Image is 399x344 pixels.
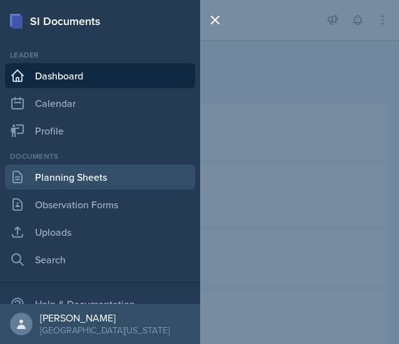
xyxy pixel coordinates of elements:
[5,151,195,162] div: Documents
[5,247,195,272] a: Search
[5,164,195,190] a: Planning Sheets
[5,118,195,143] a: Profile
[40,311,169,324] div: [PERSON_NAME]
[5,49,195,61] div: Leader
[5,291,195,316] div: Help & Documentation
[40,324,169,336] div: [GEOGRAPHIC_DATA][US_STATE]
[5,192,195,217] a: Observation Forms
[5,91,195,116] a: Calendar
[5,220,195,245] a: Uploads
[5,63,195,88] a: Dashboard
